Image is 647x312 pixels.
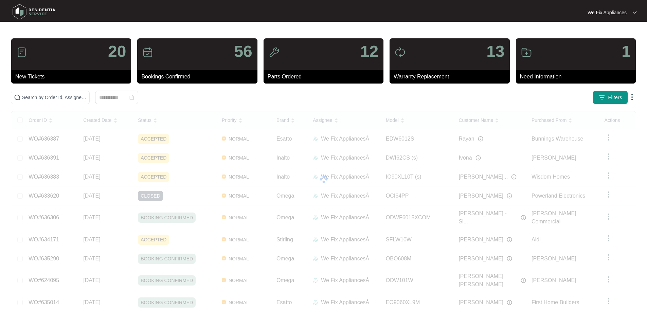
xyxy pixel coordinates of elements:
img: icon [142,47,153,58]
img: icon [395,47,406,58]
img: icon [521,47,532,58]
img: icon [16,47,27,58]
input: Search by Order Id, Assignee Name, Customer Name, Brand and Model [22,94,87,101]
img: icon [269,47,280,58]
img: filter icon [598,94,605,101]
button: filter iconFilters [593,91,628,104]
p: Parts Ordered [268,73,383,81]
img: dropdown arrow [633,11,637,14]
img: search-icon [14,94,21,101]
p: Bookings Confirmed [141,73,257,81]
p: New Tickets [15,73,131,81]
p: Warranty Replacement [394,73,509,81]
img: residentia service logo [10,2,58,22]
p: 12 [360,43,378,60]
p: We Fix Appliances [588,9,627,16]
img: dropdown arrow [628,93,636,101]
p: 20 [108,43,126,60]
p: Need Information [520,73,636,81]
p: 56 [234,43,252,60]
span: Filters [608,94,622,101]
p: 13 [486,43,504,60]
p: 1 [622,43,631,60]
